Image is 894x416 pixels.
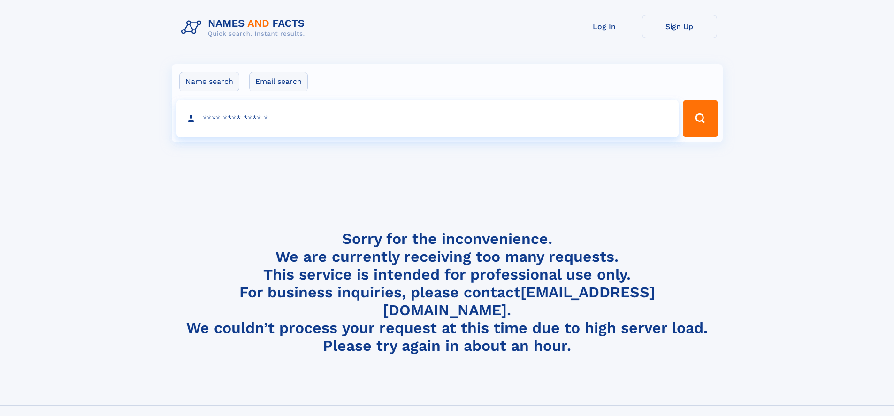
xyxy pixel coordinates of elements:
[642,15,717,38] a: Sign Up
[179,72,239,91] label: Name search
[177,230,717,355] h4: Sorry for the inconvenience. We are currently receiving too many requests. This service is intend...
[683,100,718,137] button: Search Button
[383,283,655,319] a: [EMAIL_ADDRESS][DOMAIN_NAME]
[567,15,642,38] a: Log In
[176,100,679,137] input: search input
[249,72,308,91] label: Email search
[177,15,313,40] img: Logo Names and Facts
